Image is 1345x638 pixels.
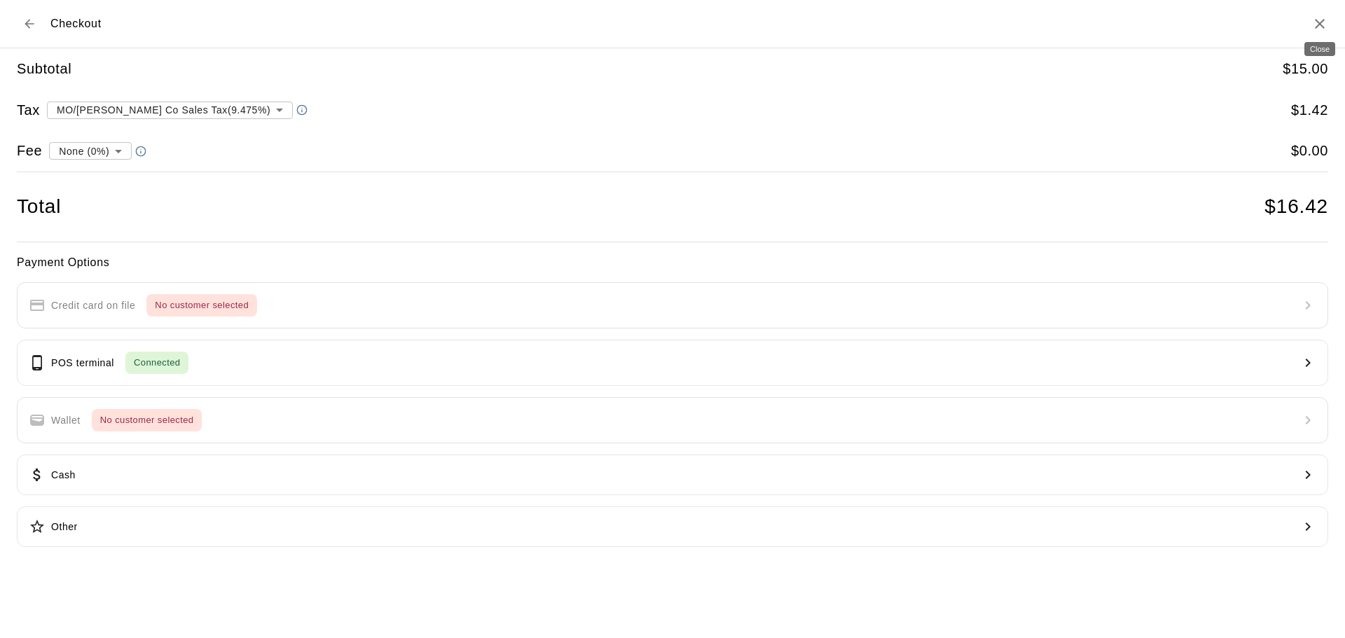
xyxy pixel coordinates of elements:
[1291,101,1328,120] h5: $ 1.42
[17,506,1328,547] button: Other
[17,195,61,219] h4: Total
[17,455,1328,495] button: Cash
[51,520,78,534] p: Other
[1304,42,1335,56] div: Close
[17,340,1328,386] button: POS terminalConnected
[17,141,42,160] h5: Fee
[51,468,76,483] p: Cash
[1283,60,1328,78] h5: $ 15.00
[17,254,1328,272] h6: Payment Options
[1264,195,1328,219] h4: $ 16.42
[1291,141,1328,160] h5: $ 0.00
[51,356,114,370] p: POS terminal
[17,11,102,36] div: Checkout
[47,97,293,123] div: MO/[PERSON_NAME] Co Sales Tax ( 9.475 %)
[125,355,188,371] span: Connected
[49,138,132,164] div: None (0%)
[1311,15,1328,32] button: Close
[17,101,40,120] h5: Tax
[17,60,71,78] h5: Subtotal
[17,11,42,36] button: Back to cart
